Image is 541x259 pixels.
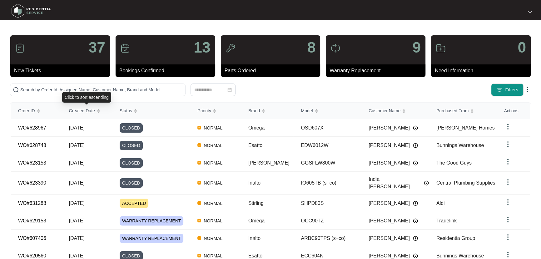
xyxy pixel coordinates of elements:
td: GGSFLW800W [293,154,361,172]
p: Bookings Confirmed [119,67,215,74]
span: [DATE] [69,236,85,241]
span: Model [301,107,313,114]
th: Customer Name [361,103,429,119]
span: Tradelink [436,218,457,223]
span: [DATE] [69,160,85,165]
td: ARBC90TPS (s+co) [293,230,361,247]
img: Info icon [413,160,418,165]
a: WO#607406 [18,236,46,241]
p: Warranty Replacement [330,67,425,74]
span: [PERSON_NAME] [369,217,410,225]
span: NORMAL [201,235,225,242]
img: icon [330,43,340,53]
span: Inalto [248,180,261,185]
span: India [PERSON_NAME]... [369,175,421,190]
img: dropdown arrow [504,178,512,186]
img: search-icon [13,87,19,93]
span: Created Date [69,107,95,114]
button: filter iconFilters [491,84,524,96]
th: Order ID [11,103,62,119]
span: [DATE] [69,125,85,130]
span: NORMAL [201,217,225,225]
span: Omega [248,218,265,223]
img: Info icon [413,253,418,258]
span: CLOSED [120,123,143,133]
span: ACCEPTED [120,199,148,208]
span: Purchased From [436,107,469,114]
img: Vercel Logo [197,236,201,240]
img: dropdown arrow [524,86,531,93]
img: Info icon [413,218,418,223]
a: WO#629153 [18,218,46,223]
span: NORMAL [201,142,225,149]
a: WO#628967 [18,125,46,130]
th: Brand [241,103,294,119]
img: dropdown arrow [504,216,512,223]
a: WO#623153 [18,160,46,165]
img: dropdown arrow [504,158,512,165]
span: Central Plumbing Supplies [436,180,495,185]
td: SHPD80S [293,195,361,212]
img: Vercel Logo [197,201,201,205]
img: Info icon [413,201,418,206]
img: dropdown arrow [528,11,532,14]
span: [PERSON_NAME] [369,159,410,167]
span: Residentia Group [436,236,475,241]
span: Bunnings Warehouse [436,253,484,258]
img: dropdown arrow [504,123,512,130]
span: Filters [505,87,518,93]
img: dropdown arrow [504,233,512,241]
img: Vercel Logo [197,181,201,185]
img: Vercel Logo [197,219,201,222]
span: [PERSON_NAME] [369,142,410,149]
img: Vercel Logo [197,143,201,147]
span: [DATE] [69,143,85,148]
span: Priority [197,107,211,114]
span: [DATE] [69,201,85,206]
p: 37 [88,40,105,55]
span: Bunnings Warehouse [436,143,484,148]
img: filter icon [496,87,503,93]
p: 8 [307,40,316,55]
span: Status [120,107,132,114]
img: Vercel Logo [197,126,201,129]
span: CLOSED [120,158,143,168]
td: OSD607X [293,119,361,137]
span: [PERSON_NAME] [369,235,410,242]
span: CLOSED [120,178,143,188]
span: Omega [248,125,265,130]
span: [DATE] [69,253,85,258]
a: WO#631288 [18,201,46,206]
th: Priority [190,103,241,119]
span: [PERSON_NAME] Homes [436,125,495,130]
th: Created Date [62,103,112,119]
span: Stirling [248,201,264,206]
th: Actions [497,103,530,119]
p: 9 [412,40,421,55]
div: Click to sort ascending [62,92,111,103]
img: dropdown arrow [504,198,512,206]
span: WARRANTY REPLACEMENT [120,234,183,243]
td: IO605TB (s+co) [293,172,361,195]
td: OCC90TZ [293,212,361,230]
span: Brand [248,107,260,114]
img: Info icon [413,143,418,148]
span: Esatto [248,253,262,258]
th: Model [293,103,361,119]
span: Esatto [248,143,262,148]
a: WO#620560 [18,253,46,258]
span: The Good Guys [436,160,472,165]
p: Need Information [435,67,531,74]
span: [PERSON_NAME] [248,160,290,165]
th: Purchased From [429,103,497,119]
span: NORMAL [201,124,225,132]
img: icon [120,43,130,53]
img: icon [226,43,236,53]
img: Vercel Logo [197,161,201,165]
img: icon [436,43,446,53]
span: [PERSON_NAME] [369,200,410,207]
img: dropdown arrow [504,251,512,258]
span: NORMAL [201,179,225,187]
p: Parts Ordered [225,67,320,74]
span: Customer Name [369,107,400,114]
